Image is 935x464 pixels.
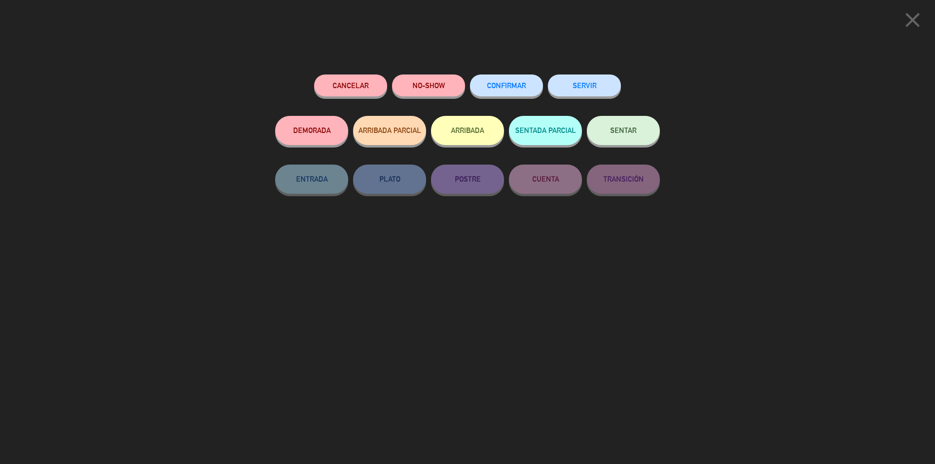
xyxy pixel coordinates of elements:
[509,116,582,145] button: SENTADA PARCIAL
[610,126,636,134] span: SENTAR
[353,116,426,145] button: ARRIBADA PARCIAL
[900,8,925,32] i: close
[587,116,660,145] button: SENTAR
[587,165,660,194] button: TRANSICIÓN
[314,74,387,96] button: Cancelar
[358,126,421,134] span: ARRIBADA PARCIAL
[275,165,348,194] button: ENTRADA
[353,165,426,194] button: PLATO
[509,165,582,194] button: CUENTA
[275,116,348,145] button: DEMORADA
[487,81,526,90] span: CONFIRMAR
[392,74,465,96] button: NO-SHOW
[431,116,504,145] button: ARRIBADA
[548,74,621,96] button: SERVIR
[898,7,928,36] button: close
[431,165,504,194] button: POSTRE
[470,74,543,96] button: CONFIRMAR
